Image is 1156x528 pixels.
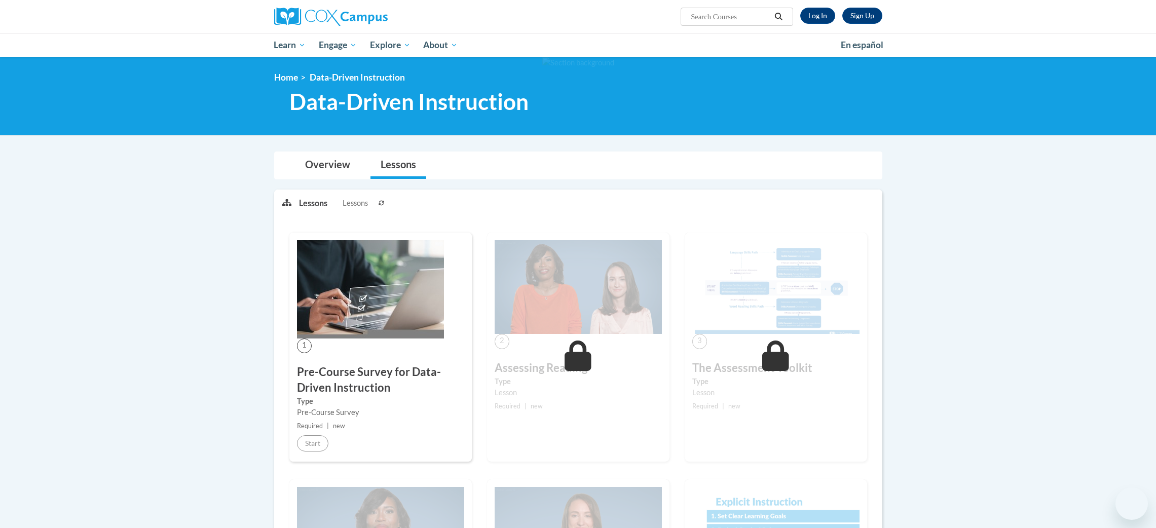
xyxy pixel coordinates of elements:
[692,240,860,334] img: Course Image
[310,72,405,83] span: Data-Driven Instruction
[495,376,662,387] label: Type
[297,422,323,430] span: Required
[495,402,520,410] span: Required
[771,11,786,23] button: Search
[363,33,417,57] a: Explore
[692,334,707,349] span: 3
[268,33,313,57] a: Learn
[692,387,860,398] div: Lesson
[841,40,883,50] span: En español
[370,39,411,51] span: Explore
[297,396,464,407] label: Type
[274,39,306,51] span: Learn
[297,407,464,418] div: Pre-Course Survey
[274,72,298,83] a: Home
[525,402,527,410] span: |
[728,402,740,410] span: new
[800,8,835,24] a: Log In
[692,360,860,376] h3: The Assessment Toolkit
[423,39,458,51] span: About
[690,11,771,23] input: Search Courses
[289,88,529,115] span: Data-Driven Instruction
[319,39,357,51] span: Engage
[842,8,882,24] a: Register
[495,334,509,349] span: 2
[333,422,345,430] span: new
[297,240,444,338] img: Course Image
[370,152,426,179] a: Lessons
[259,33,898,57] div: Main menu
[274,8,467,26] a: Cox Campus
[417,33,464,57] a: About
[834,34,890,56] a: En español
[343,198,368,209] span: Lessons
[722,402,724,410] span: |
[542,57,614,68] img: Section background
[297,338,312,353] span: 1
[495,360,662,376] h3: Assessing Reading
[297,435,328,451] button: Start
[495,387,662,398] div: Lesson
[312,33,363,57] a: Engage
[299,198,327,209] p: Lessons
[692,402,718,410] span: Required
[692,376,860,387] label: Type
[327,422,329,430] span: |
[297,364,464,396] h3: Pre-Course Survey for Data-Driven Instruction
[531,402,543,410] span: new
[495,240,662,334] img: Course Image
[295,152,360,179] a: Overview
[1115,487,1148,520] iframe: Button to launch messaging window
[274,8,388,26] img: Cox Campus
